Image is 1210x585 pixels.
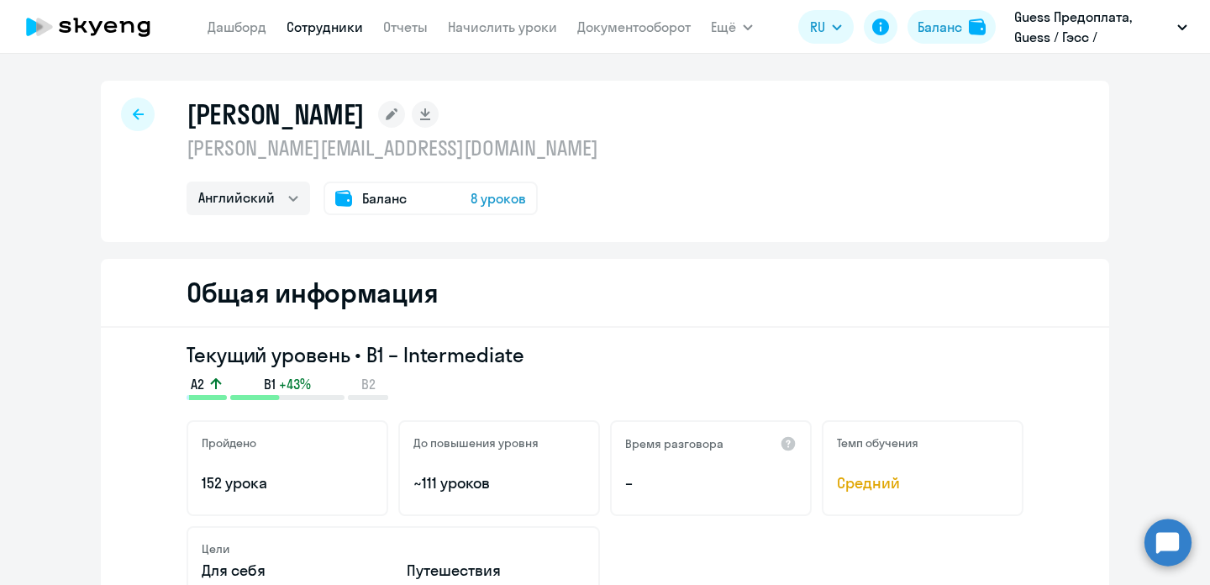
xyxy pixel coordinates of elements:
[413,435,539,451] h5: До повышения уровня
[187,276,438,309] h2: Общая информация
[202,560,380,582] p: Для себя
[837,472,1008,494] span: Средний
[191,375,204,393] span: A2
[362,188,407,208] span: Баланс
[711,17,736,37] span: Ещё
[918,17,962,37] div: Баланс
[798,10,854,44] button: RU
[202,541,229,556] h5: Цели
[383,18,428,35] a: Отчеты
[969,18,986,35] img: balance
[202,435,256,451] h5: Пройдено
[287,18,363,35] a: Сотрудники
[471,188,526,208] span: 8 уроков
[279,375,311,393] span: +43%
[407,560,585,582] p: Путешествия
[837,435,918,451] h5: Темп обучения
[202,472,373,494] p: 152 урока
[711,10,753,44] button: Ещё
[413,472,585,494] p: ~111 уроков
[810,17,825,37] span: RU
[907,10,996,44] button: Балансbalance
[361,375,376,393] span: B2
[208,18,266,35] a: Дашборд
[1006,7,1196,47] button: Guess Предоплата, Guess / Гэсс / [PERSON_NAME]
[625,436,723,451] h5: Время разговора
[187,97,365,131] h1: [PERSON_NAME]
[577,18,691,35] a: Документооборот
[625,472,797,494] p: –
[187,341,1023,368] h3: Текущий уровень • B1 – Intermediate
[448,18,557,35] a: Начислить уроки
[1014,7,1171,47] p: Guess Предоплата, Guess / Гэсс / [PERSON_NAME]
[187,134,598,161] p: [PERSON_NAME][EMAIL_ADDRESS][DOMAIN_NAME]
[264,375,276,393] span: B1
